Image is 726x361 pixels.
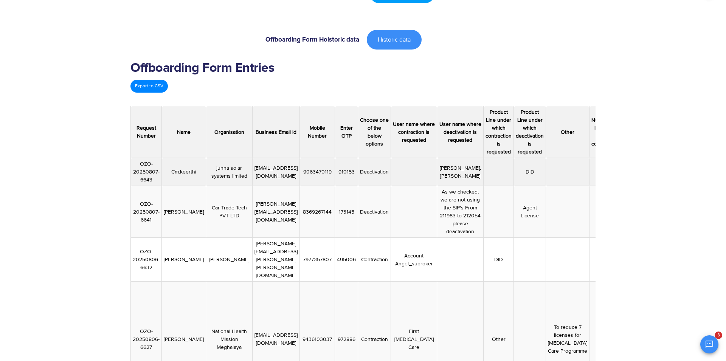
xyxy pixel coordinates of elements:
td: 495006 [335,238,358,282]
td: [PERSON_NAME] [162,238,206,282]
td: Agent License [514,186,546,238]
th: User name where deactivation is requested [437,106,484,158]
span: Historic data [378,37,411,43]
td: 173145 [335,186,358,238]
td: Contraction [358,238,391,282]
a: Historic data [367,30,422,50]
td: OZO-20250807-6641 [131,186,162,238]
th: Business Email id [253,106,300,158]
td: [EMAIL_ADDRESS][DOMAIN_NAME] [253,158,300,186]
h6: Offboarding Form Hoistoric data [134,37,359,43]
h2: Offboarding Form Entries [130,61,596,76]
td: 7977357807 [300,238,335,282]
a: Export to CSV [130,80,168,93]
td: OZO-20250806-6632 [131,238,162,282]
td: DID [514,158,546,186]
td: DID [484,238,514,282]
th: Organisation [206,106,253,158]
td: 910153 [335,158,358,186]
th: Number of licenses to be contracted [589,106,619,158]
td: Account Angel_subroker [391,238,437,282]
td: [PERSON_NAME].[PERSON_NAME] [437,158,484,186]
span: 3 [715,332,722,339]
td: OZO-20250807-6643 [131,158,162,186]
td: [PERSON_NAME][EMAIL_ADDRESS][PERSON_NAME][PERSON_NAME][DOMAIN_NAME] [253,238,300,282]
th: Mobile Number [300,106,335,158]
td: As we checked, we are not using the SIP's From 211983 to 212054 please deactivation [437,186,484,238]
td: [PERSON_NAME] [206,238,253,282]
th: Other [546,106,589,158]
th: Product Line under which deactivation is requested [514,106,546,158]
td: junna solar systems limited [206,158,253,186]
td: Deactivation [358,186,391,238]
th: Name [162,106,206,158]
td: Car Trade Tech PVT LTD [206,186,253,238]
td: Cm.keerthi [162,158,206,186]
th: User name where contraction is requested [391,106,437,158]
button: Open chat [700,335,718,353]
th: Request Number [131,106,162,158]
th: Enter OTP [335,106,358,158]
td: 9063470119 [300,158,335,186]
td: [PERSON_NAME] [162,186,206,238]
td: 8369267144 [300,186,335,238]
td: [PERSON_NAME][EMAIL_ADDRESS][DOMAIN_NAME] [253,186,300,238]
th: Choose one of the below options [358,106,391,158]
td: Deactivation [358,158,391,186]
th: Product Line under which contraction is requested [484,106,514,158]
